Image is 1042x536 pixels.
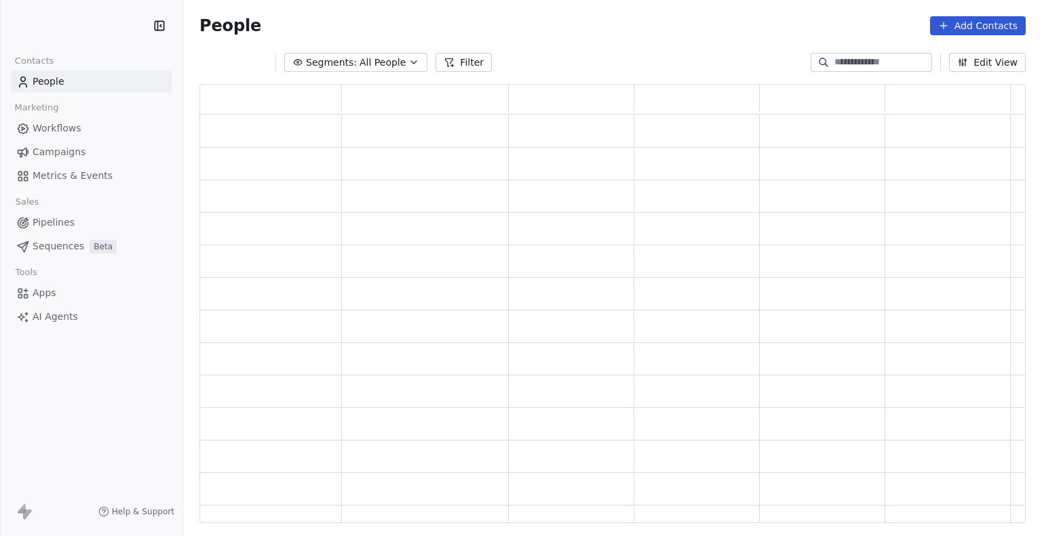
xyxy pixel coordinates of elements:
span: Help & Support [112,506,174,517]
button: Edit View [949,53,1026,72]
a: SequencesBeta [11,235,172,257]
span: Sales [9,192,45,212]
span: Beta [90,240,117,253]
a: Metrics & Events [11,165,172,187]
span: AI Agents [33,310,78,324]
span: Marketing [9,98,64,118]
a: Pipelines [11,211,172,234]
a: Workflows [11,117,172,140]
span: Campaigns [33,145,85,159]
button: Filter [436,53,492,72]
span: Contacts [9,51,60,71]
a: Help & Support [98,506,174,517]
span: All People [360,56,406,70]
span: Metrics & Events [33,169,113,183]
a: AI Agents [11,306,172,328]
span: People [33,75,64,89]
span: Segments: [306,56,357,70]
span: Tools [9,262,43,283]
span: Sequences [33,239,84,253]
span: People [199,16,261,36]
span: Pipelines [33,215,75,230]
a: Campaigns [11,141,172,163]
span: Workflows [33,121,81,136]
a: People [11,70,172,93]
span: Apps [33,286,56,300]
a: Apps [11,282,172,304]
button: Add Contacts [930,16,1026,35]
